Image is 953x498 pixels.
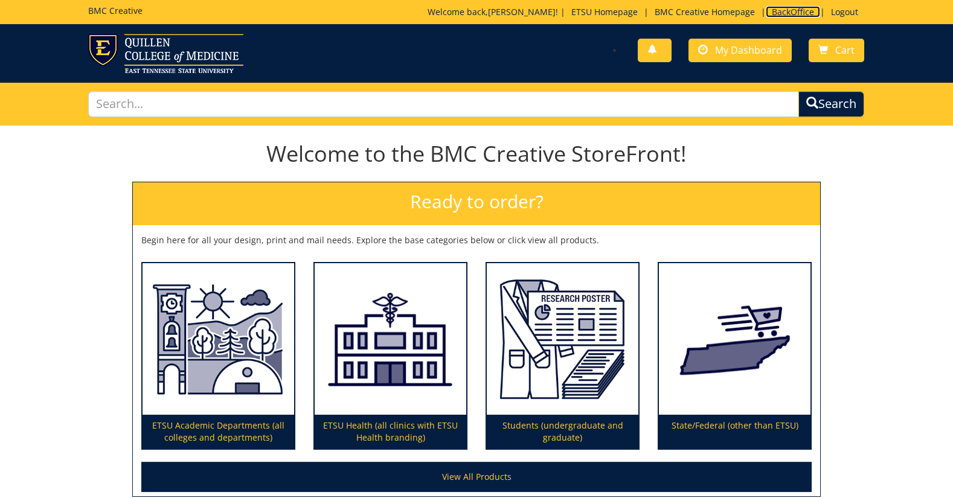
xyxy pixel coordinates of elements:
[315,415,466,449] p: ETSU Health (all clinics with ETSU Health branding)
[143,263,294,449] a: ETSU Academic Departments (all colleges and departments)
[487,415,638,449] p: Students (undergraduate and graduate)
[659,415,810,449] p: State/Federal (other than ETSU)
[809,39,864,62] a: Cart
[428,6,864,18] p: Welcome back, ! | | | |
[715,43,782,57] span: My Dashboard
[143,263,294,415] img: ETSU Academic Departments (all colleges and departments)
[766,6,820,18] a: BackOffice
[88,6,143,15] h5: BMC Creative
[488,6,556,18] a: [PERSON_NAME]
[659,263,810,415] img: State/Federal (other than ETSU)
[798,91,864,117] button: Search
[315,263,466,449] a: ETSU Health (all clinics with ETSU Health branding)
[487,263,638,449] a: Students (undergraduate and graduate)
[688,39,792,62] a: My Dashboard
[88,34,243,73] img: ETSU logo
[487,263,638,415] img: Students (undergraduate and graduate)
[88,91,799,117] input: Search...
[141,462,812,492] a: View All Products
[565,6,644,18] a: ETSU Homepage
[835,43,855,57] span: Cart
[132,142,821,166] h1: Welcome to the BMC Creative StoreFront!
[659,263,810,449] a: State/Federal (other than ETSU)
[133,182,820,225] h2: Ready to order?
[315,263,466,415] img: ETSU Health (all clinics with ETSU Health branding)
[143,415,294,449] p: ETSU Academic Departments (all colleges and departments)
[649,6,761,18] a: BMC Creative Homepage
[141,234,812,246] p: Begin here for all your design, print and mail needs. Explore the base categories below or click ...
[825,6,864,18] a: Logout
